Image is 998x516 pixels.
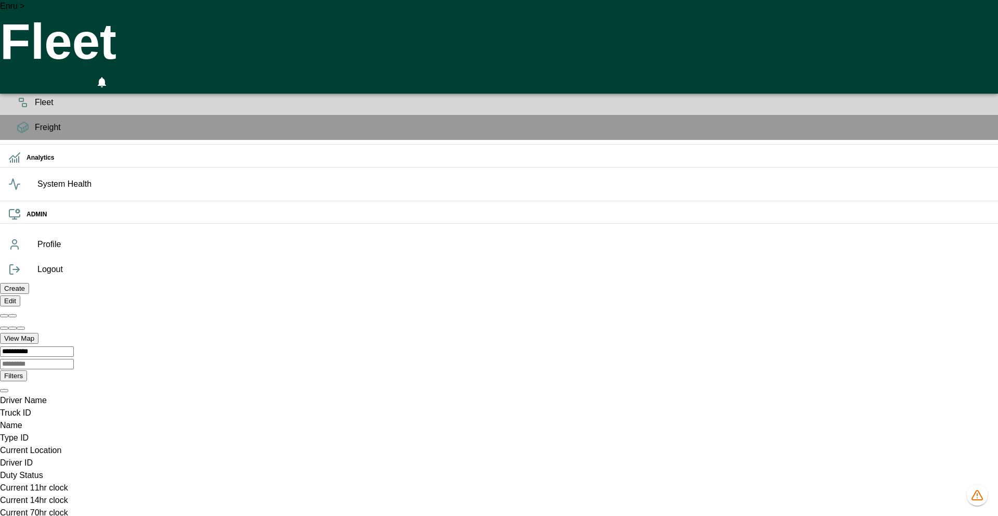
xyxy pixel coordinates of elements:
[37,263,990,276] span: Logout
[4,285,25,292] label: Create
[4,297,16,305] label: Edit
[71,71,88,94] button: Fullscreen
[115,71,134,89] button: Preferences
[8,314,17,317] button: Collapse all
[37,178,990,190] span: System Health
[35,96,990,109] span: Fleet
[27,210,990,220] h6: ADMIN
[25,71,44,94] button: Manual Assignment
[35,121,990,134] span: Freight
[48,71,67,94] button: HomeTime Editor
[967,485,988,506] button: 1163 data issues
[4,334,34,342] label: View Map
[8,327,17,330] button: Zoom out
[4,372,23,380] label: Filters
[37,238,990,251] span: Profile
[17,327,25,330] button: Zoom to fit
[27,153,990,163] h6: Analytics
[119,74,131,86] svg: Preferences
